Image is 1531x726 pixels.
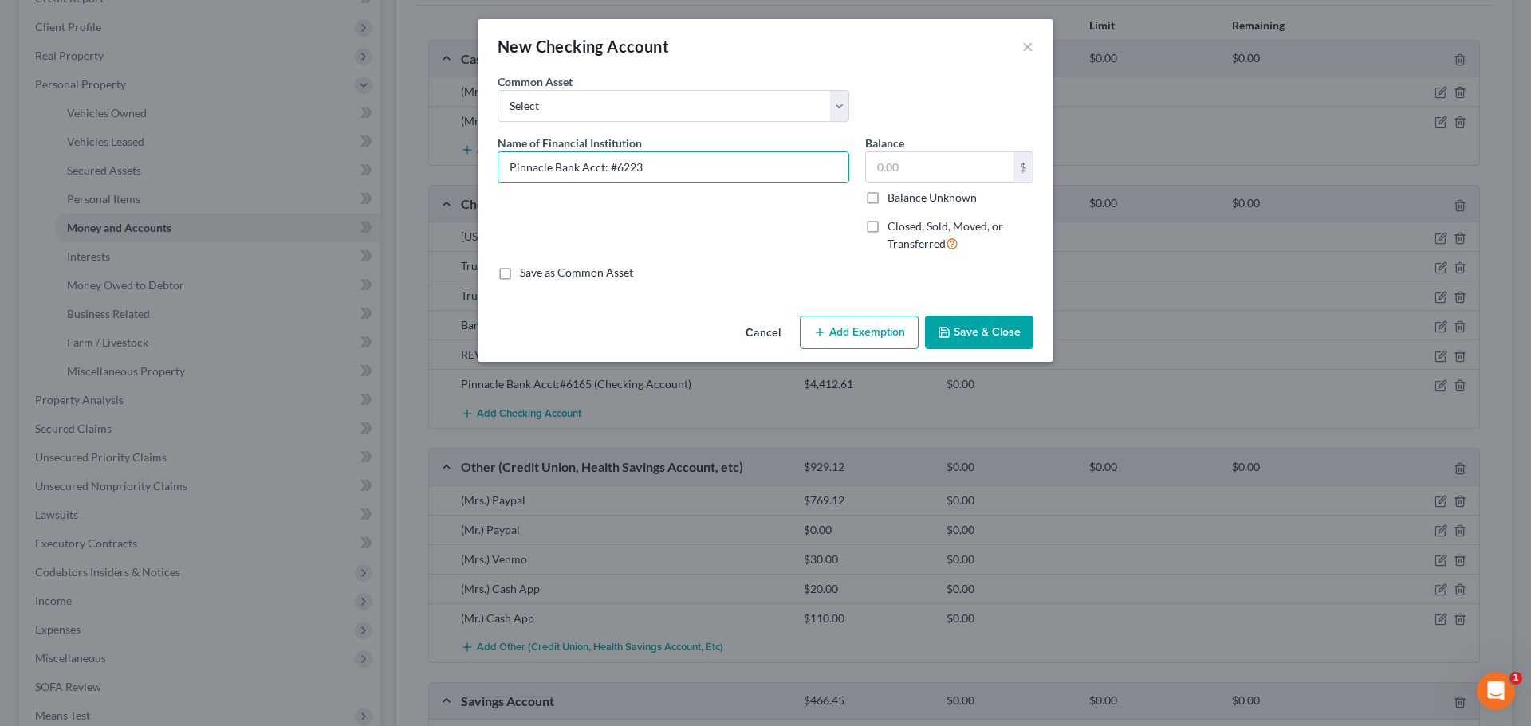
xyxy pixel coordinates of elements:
label: Balance Unknown [888,190,977,206]
label: Common Asset [498,73,573,90]
div: $ [1013,152,1033,182]
input: Enter name... [498,152,848,182]
iframe: Intercom live chat [1477,672,1515,710]
button: Add Exemption [800,316,919,349]
button: × [1022,37,1033,56]
input: 0.00 [866,152,1013,182]
span: 1 [1509,672,1522,685]
label: Save as Common Asset [520,265,633,281]
span: Closed, Sold, Moved, or Transferred [888,219,1003,250]
span: Name of Financial Institution [498,136,642,150]
button: Save & Close [925,316,1033,349]
label: Balance [865,135,904,151]
div: New Checking Account [498,35,669,57]
button: Cancel [733,317,793,349]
